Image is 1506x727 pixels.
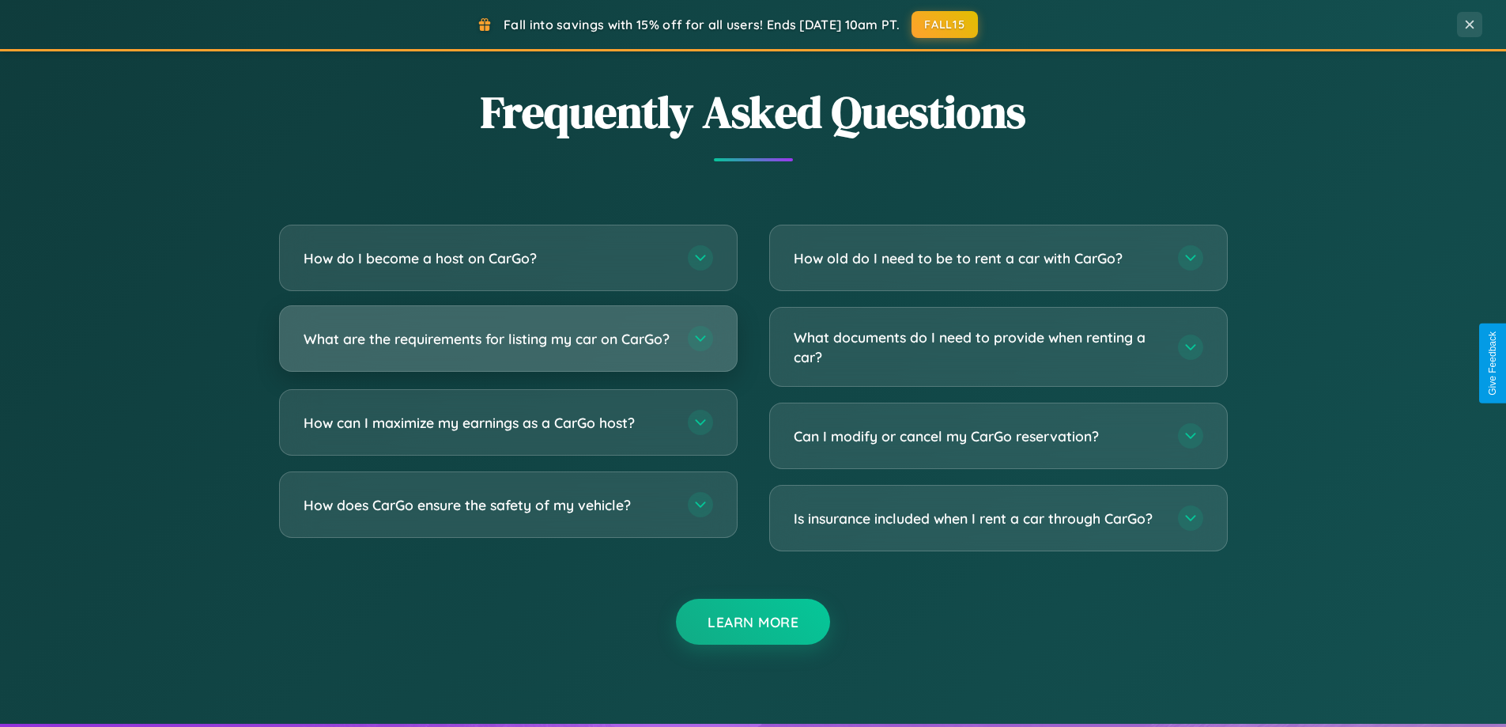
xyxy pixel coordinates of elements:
[504,17,900,32] span: Fall into savings with 15% off for all users! Ends [DATE] 10am PT.
[304,495,672,515] h3: How does CarGo ensure the safety of my vehicle?
[279,81,1228,142] h2: Frequently Asked Questions
[304,329,672,349] h3: What are the requirements for listing my car on CarGo?
[1487,331,1498,396] div: Give Feedback
[676,599,830,645] button: Learn More
[794,509,1162,528] h3: Is insurance included when I rent a car through CarGo?
[794,248,1162,268] h3: How old do I need to be to rent a car with CarGo?
[912,11,978,38] button: FALL15
[794,426,1162,446] h3: Can I modify or cancel my CarGo reservation?
[794,328,1162,366] h3: What documents do I need to provide when renting a car?
[304,248,672,268] h3: How do I become a host on CarGo?
[304,413,672,433] h3: How can I maximize my earnings as a CarGo host?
